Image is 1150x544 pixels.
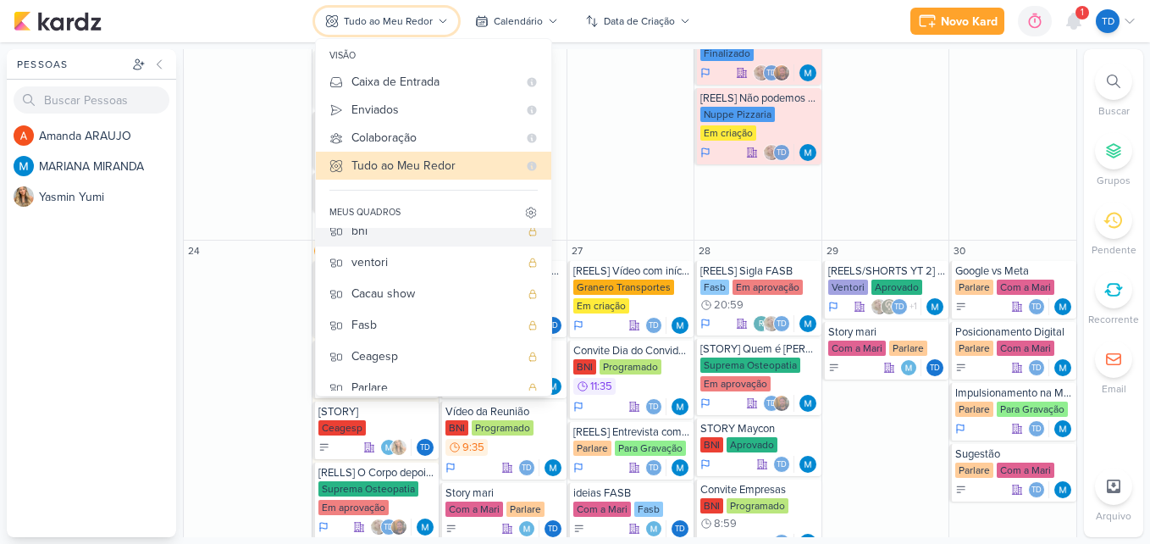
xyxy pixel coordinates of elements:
[700,422,818,436] div: STORY Maycon
[351,101,517,119] div: Enviados
[700,358,800,373] div: Suprema Osteopatia
[828,280,868,295] div: Ventori
[773,395,790,412] img: Eduardo Rodrigues Campos
[700,437,723,452] div: BNI
[955,463,993,478] div: Parlare
[763,395,794,412] div: Colaboradores: Thais de carvalho, Eduardo Rodrigues Campos
[645,398,662,415] div: Thais de carvalho
[14,57,129,72] div: Pessoas
[955,264,1073,278] div: Google vs Meta
[645,317,662,334] div: Thais de carvalho
[380,439,397,456] img: MARIANA MIRANDA
[1054,298,1071,315] div: Responsável: MARIANA MIRANDA
[1097,173,1131,188] p: Grupos
[714,299,744,311] span: 20:59
[316,309,551,341] button: Fasb
[1054,481,1071,498] div: Responsável: MARIANA MIRANDA
[1028,481,1045,498] div: Thais de carvalho
[891,298,908,315] div: Thais de carvalho
[645,459,662,476] div: Thais de carvalho
[351,253,519,271] div: ventori
[672,317,688,334] img: MARIANA MIRANDA
[926,298,943,315] img: MARIANA MIRANDA
[672,459,688,476] div: Responsável: MARIANA MIRANDA
[926,298,943,315] div: Responsável: MARIANA MIRANDA
[997,280,1054,295] div: Com a Mari
[941,13,998,31] div: Novo Kard
[615,441,686,456] div: Para Gravação
[645,459,666,476] div: Colaboradores: Thais de carvalho
[316,215,551,247] button: bni
[1031,303,1042,312] p: Td
[39,188,176,206] div: Y a s m i n Y u m i
[573,298,629,314] div: Em criação
[573,461,583,475] div: Em Andamento
[727,437,777,452] div: Aprovado
[714,518,737,530] span: 8:59
[763,315,780,332] img: Sarah Violante
[548,525,558,534] p: Td
[828,341,886,356] div: Com a Mari
[955,447,1073,461] div: Sugestão
[384,524,394,532] p: Td
[634,502,663,517] div: Fasb
[700,280,729,295] div: Fasb
[675,525,685,534] p: Td
[645,520,666,537] div: Colaboradores: MARIANA MIRANDA
[185,242,202,259] div: 24
[763,144,794,161] div: Colaboradores: Sarah Violante, Thais de carvalho
[420,444,430,452] p: Td
[799,456,816,473] img: MARIANA MIRANDA
[753,315,794,332] div: Colaboradores: roberta.pecora@fasb.com.br, Sarah Violante, Thais de carvalho
[1054,420,1071,437] div: Responsável: MARIANA MIRANDA
[955,402,993,417] div: Parlare
[997,341,1054,356] div: Com a Mari
[445,502,503,517] div: Com a Mari
[316,124,551,152] button: Colaboração
[462,441,484,453] span: 9:35
[1028,359,1049,376] div: Colaboradores: Thais de carvalho
[506,502,545,517] div: Parlare
[700,498,723,513] div: BNI
[528,289,538,299] div: quadro pessoal
[828,325,946,339] div: Story mari
[649,403,659,412] p: Td
[759,320,764,329] p: r
[828,264,946,278] div: [REELS/SHORTS YT 2] - Siglas
[14,186,34,207] img: Yasmin Yumi
[573,359,596,375] div: BNI
[672,459,688,476] img: MARIANA MIRANDA
[351,157,517,175] div: Tudo ao Meu Redor
[930,364,940,373] p: Td
[316,96,551,124] button: Enviados
[545,317,561,334] div: Thais de carvalho
[518,459,535,476] div: Thais de carvalho
[370,519,387,536] img: Sarah Violante
[727,498,788,513] div: Programado
[700,46,754,61] div: Finalizado
[773,315,790,332] div: Thais de carvalho
[799,395,816,412] img: MARIANA MIRANDA
[351,73,517,91] div: Caixa de Entrada
[573,523,585,535] div: A Fazer
[894,303,904,312] p: Td
[1088,312,1139,327] p: Recorrente
[14,156,34,176] img: MARIANA MIRANDA
[700,92,818,105] div: [REELS] Não podemos mudar nada, mas temos pizza
[1098,103,1130,119] p: Buscar
[518,520,535,537] img: MARIANA MIRANDA
[799,315,816,332] img: MARIANA MIRANDA
[545,520,561,537] div: Responsável: Thais de carvalho
[955,325,1073,339] div: Posicionamento Digital
[329,206,401,219] div: meus quadros
[417,519,434,536] div: Responsável: MARIANA MIRANDA
[1096,508,1131,524] p: Arquivo
[926,359,943,376] div: Thais de carvalho
[955,484,967,496] div: A Fazer
[753,64,770,81] img: Sarah Violante
[1102,381,1126,397] p: Email
[910,8,1004,35] button: Novo Kard
[380,439,412,456] div: Colaboradores: MARIANA MIRANDA, Yasmin Yumi
[649,322,659,330] p: Td
[528,383,538,393] div: quadro pessoal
